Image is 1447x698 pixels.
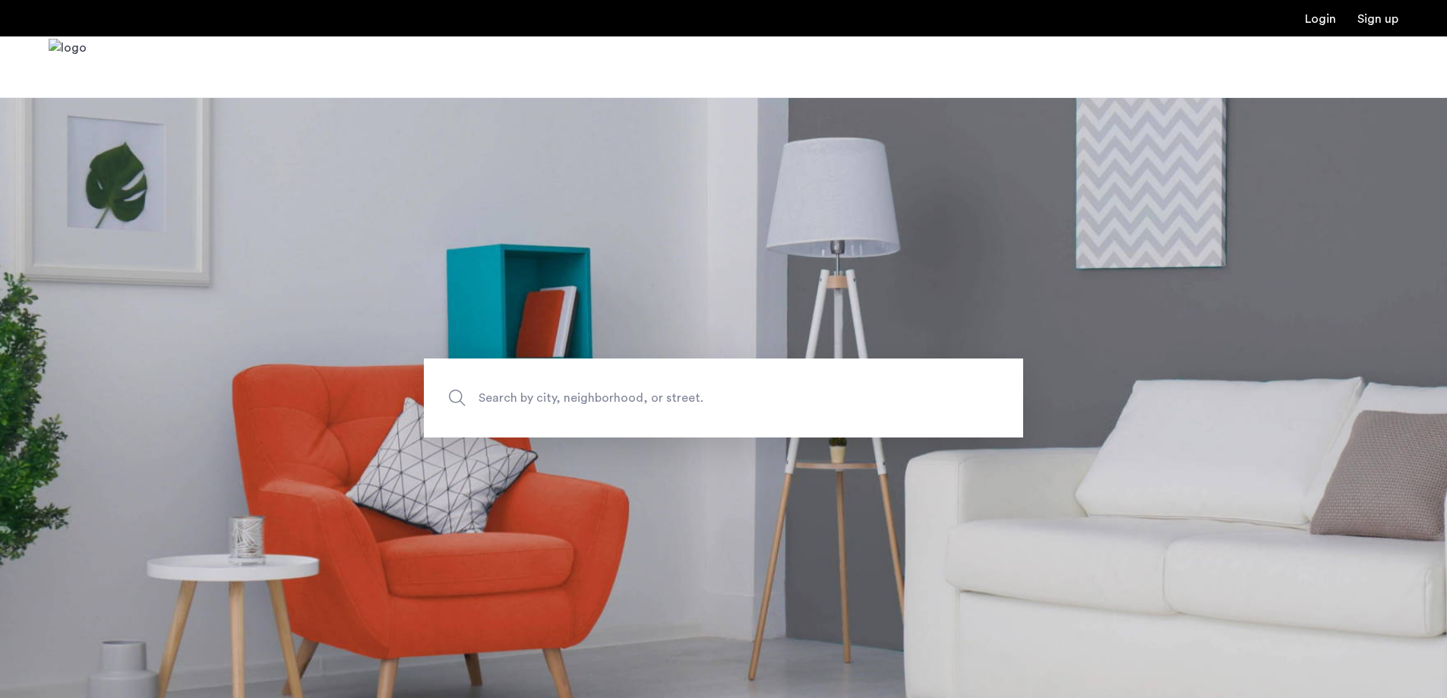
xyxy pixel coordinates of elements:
[479,387,898,408] span: Search by city, neighborhood, or street.
[49,39,87,96] a: Cazamio Logo
[49,39,87,96] img: logo
[1305,13,1336,25] a: Login
[1357,13,1398,25] a: Registration
[424,358,1023,437] input: Apartment Search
